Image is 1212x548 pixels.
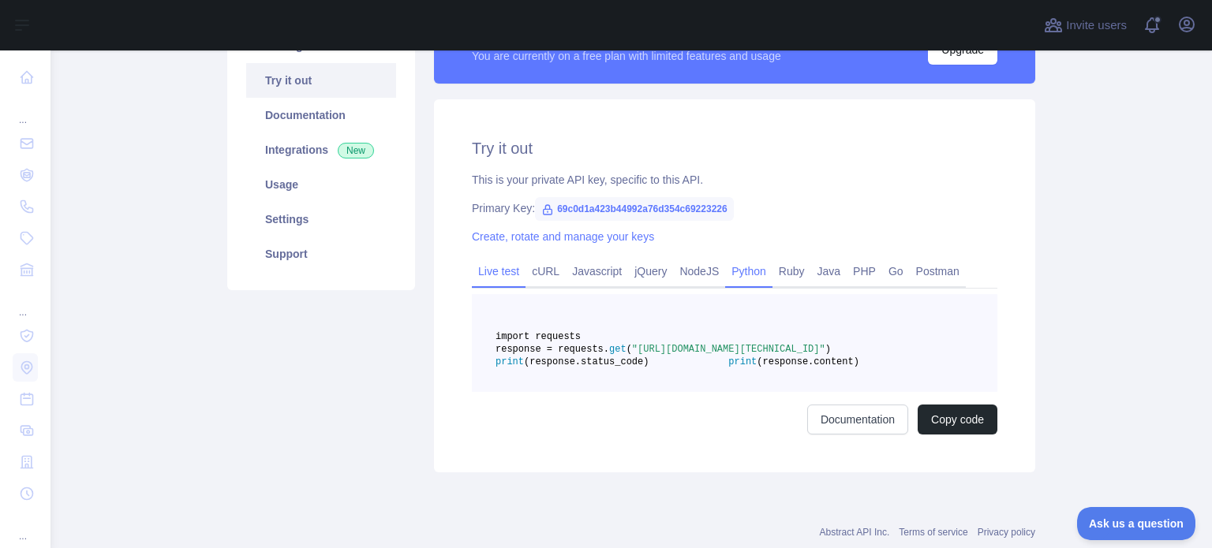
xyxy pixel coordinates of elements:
a: Support [246,237,396,271]
span: ) [825,344,831,355]
button: Invite users [1041,13,1130,38]
span: import requests [496,331,581,342]
span: get [609,344,627,355]
a: PHP [847,259,882,284]
a: Create, rotate and manage your keys [472,230,654,243]
span: Invite users [1066,17,1127,35]
a: cURL [526,259,566,284]
a: Terms of service [899,527,967,538]
span: print [728,356,757,367]
div: ... [13,287,38,319]
a: Documentation [807,404,908,434]
div: Primary Key: [472,200,997,216]
a: Go [882,259,910,284]
span: New [338,143,374,158]
a: Java [811,259,847,284]
a: Usage [246,167,396,202]
a: Ruby [772,259,811,284]
a: Abstract API Inc. [820,527,890,538]
a: Try it out [246,63,396,98]
iframe: Toggle Customer Support [1077,507,1196,540]
button: Copy code [918,404,997,434]
div: This is your private API key, specific to this API. [472,172,997,188]
span: "[URL][DOMAIN_NAME][TECHNICAL_ID]" [632,344,825,355]
a: Postman [910,259,966,284]
a: Settings [246,202,396,237]
a: Live test [472,259,526,284]
a: Integrations New [246,132,396,167]
span: ( [627,344,632,355]
a: Javascript [566,259,628,284]
a: NodeJS [673,259,725,284]
h2: Try it out [472,137,997,159]
span: response = requests. [496,344,609,355]
span: (response.status_code) [524,356,649,367]
div: ... [13,511,38,542]
a: Privacy policy [978,527,1035,538]
a: jQuery [628,259,673,284]
div: ... [13,95,38,126]
a: Python [725,259,772,284]
a: Documentation [246,98,396,132]
div: You are currently on a free plan with limited features and usage [472,48,781,64]
span: print [496,356,524,367]
span: 69c0d1a423b44992a76d354c69223226 [535,197,734,221]
span: (response.content) [757,356,859,367]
